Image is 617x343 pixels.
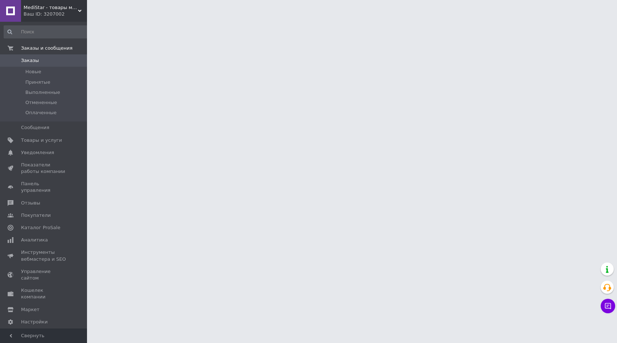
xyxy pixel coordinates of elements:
[21,212,51,219] span: Покупатели
[21,45,73,51] span: Заказы и сообщения
[21,224,60,231] span: Каталог ProSale
[21,306,40,313] span: Маркет
[21,237,48,243] span: Аналитика
[21,149,54,156] span: Уведомления
[25,79,50,86] span: Принятые
[21,249,67,262] span: Инструменты вебмастера и SEO
[25,69,41,75] span: Новые
[21,57,39,64] span: Заказы
[25,109,57,116] span: Оплаченные
[601,299,615,313] button: Чат с покупателем
[21,137,62,144] span: Товары и услуги
[21,287,67,300] span: Кошелек компании
[21,162,67,175] span: Показатели работы компании
[25,89,60,96] span: Выполненные
[24,11,87,17] div: Ваш ID: 3207002
[21,268,67,281] span: Управление сайтом
[24,4,78,11] span: MediStar - товары медицинского назначения
[21,181,67,194] span: Панель управления
[21,200,40,206] span: Отзывы
[4,25,88,38] input: Поиск
[21,124,49,131] span: Сообщения
[21,319,47,325] span: Настройки
[25,99,57,106] span: Отмененные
